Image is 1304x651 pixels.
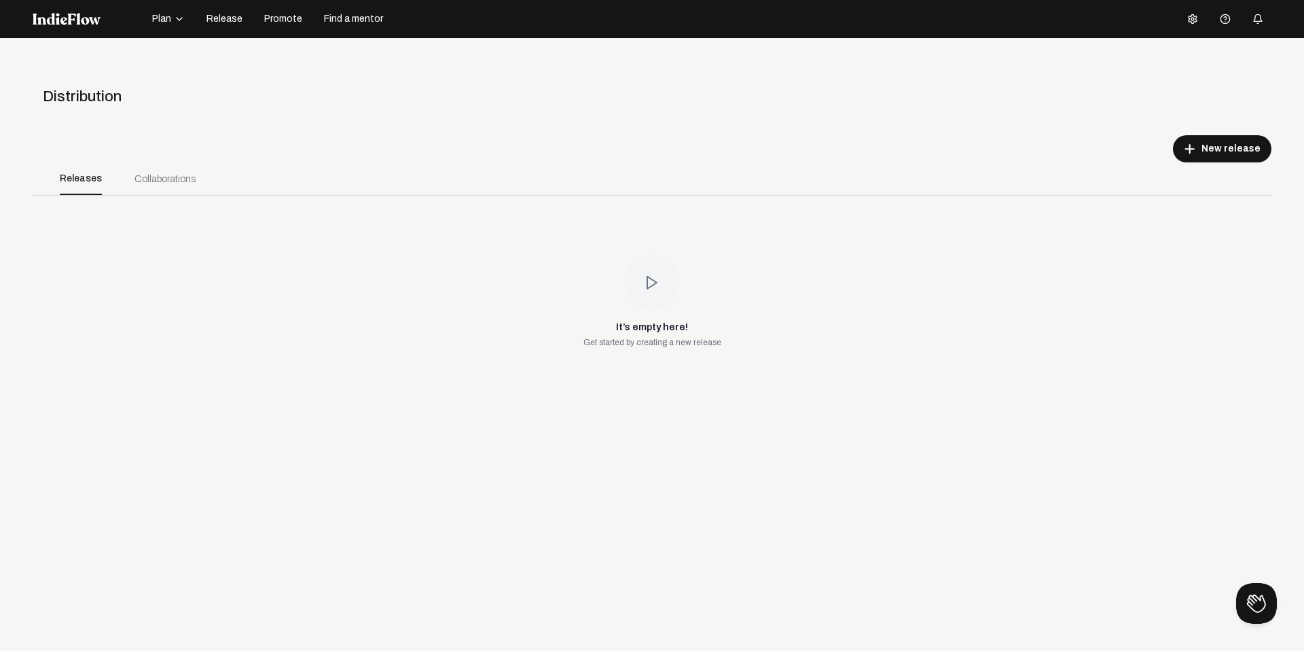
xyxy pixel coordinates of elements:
[1184,143,1196,155] mat-icon: add
[206,12,242,26] span: Release
[134,172,196,186] div: Collaborations
[583,337,721,348] div: Get started by creating a new release
[1173,135,1271,162] button: New release
[324,12,383,26] span: Find a mentor
[316,8,391,30] button: Find a mentor
[144,8,193,30] button: Plan
[43,88,122,105] span: Distribution
[198,8,251,30] button: Release
[152,12,171,26] span: Plan
[1236,583,1277,624] iframe: Toggle Customer Support
[264,12,302,26] span: Promote
[33,13,101,25] img: indieflow-logo-white.svg
[1201,142,1261,156] span: New release
[256,8,310,30] button: Promote
[616,321,688,334] div: It’s empty here!
[60,162,102,195] div: Releases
